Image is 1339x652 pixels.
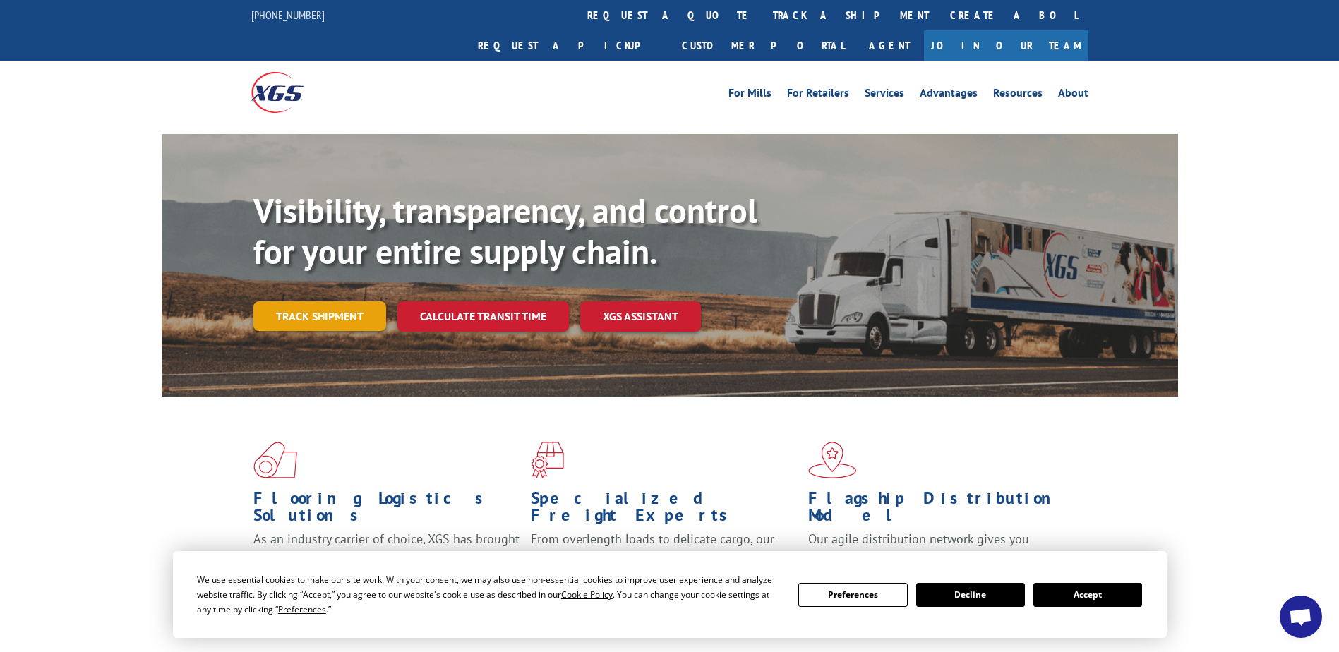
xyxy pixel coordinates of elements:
div: We use essential cookies to make our site work. With your consent, we may also use non-essential ... [197,572,781,617]
a: For Retailers [787,87,849,103]
a: Calculate transit time [397,301,569,332]
b: Visibility, transparency, and control for your entire supply chain. [253,188,757,273]
a: Request a pickup [467,30,671,61]
a: Customer Portal [671,30,855,61]
h1: Flagship Distribution Model [808,490,1075,531]
img: xgs-icon-total-supply-chain-intelligence-red [253,442,297,478]
a: For Mills [728,87,771,103]
img: xgs-icon-focused-on-flooring-red [531,442,564,478]
a: [PHONE_NUMBER] [251,8,325,22]
div: Open chat [1280,596,1322,638]
span: Preferences [278,603,326,615]
a: XGS ASSISTANT [580,301,701,332]
a: Services [865,87,904,103]
a: Track shipment [253,301,386,331]
button: Preferences [798,583,907,607]
button: Accept [1033,583,1142,607]
a: Resources [993,87,1043,103]
span: As an industry carrier of choice, XGS has brought innovation and dedication to flooring logistics... [253,531,520,581]
div: Cookie Consent Prompt [173,551,1167,638]
span: Cookie Policy [561,588,613,600]
button: Decline [916,583,1025,607]
h1: Specialized Freight Experts [531,490,798,531]
span: Our agile distribution network gives you nationwide inventory management on demand. [808,531,1068,564]
a: Advantages [920,87,978,103]
p: From overlength loads to delicate cargo, our experienced staff knows the best way to move your fr... [531,531,798,593]
a: About [1058,87,1088,103]
a: Agent [855,30,924,61]
a: Join Our Team [924,30,1088,61]
img: xgs-icon-flagship-distribution-model-red [808,442,857,478]
h1: Flooring Logistics Solutions [253,490,520,531]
